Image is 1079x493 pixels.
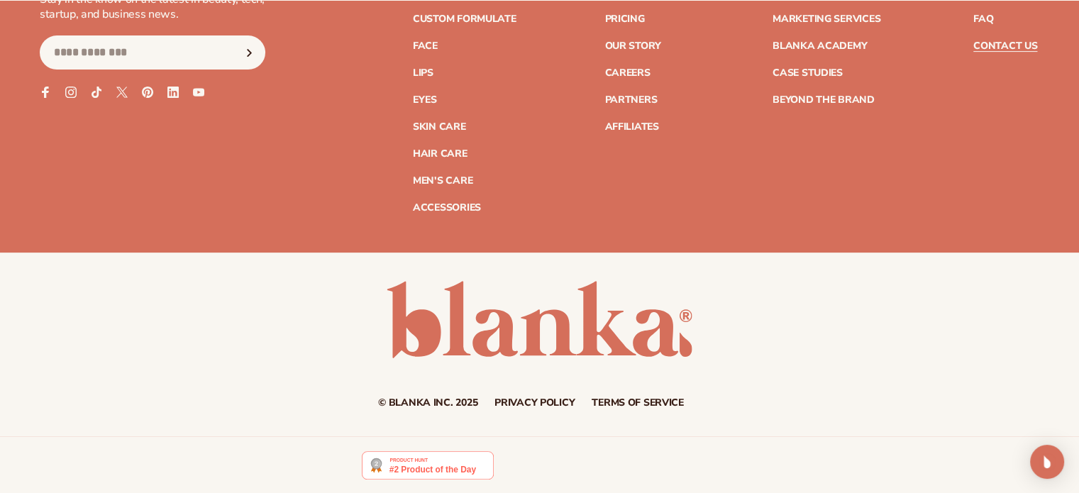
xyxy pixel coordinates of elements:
a: Affiliates [604,122,658,132]
a: Careers [604,68,650,78]
a: Terms of service [592,398,684,408]
a: Face [413,41,438,51]
a: Custom formulate [413,14,516,24]
button: Subscribe [233,35,265,70]
a: Marketing services [773,14,880,24]
img: Blanka - Start a beauty or cosmetic line in under 5 minutes | Product Hunt [362,451,493,480]
a: Beyond the brand [773,95,875,105]
a: Partners [604,95,657,105]
div: Open Intercom Messenger [1030,445,1064,479]
a: Blanka Academy [773,41,867,51]
small: © Blanka Inc. 2025 [378,396,477,409]
a: Privacy policy [494,398,575,408]
a: Contact Us [973,41,1037,51]
a: Skin Care [413,122,465,132]
a: Accessories [413,203,481,213]
a: Eyes [413,95,437,105]
a: Men's Care [413,176,472,186]
a: Hair Care [413,149,467,159]
a: Our Story [604,41,660,51]
iframe: Customer reviews powered by Trustpilot [504,450,717,487]
a: Case Studies [773,68,843,78]
a: Pricing [604,14,644,24]
a: FAQ [973,14,993,24]
a: Lips [413,68,433,78]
